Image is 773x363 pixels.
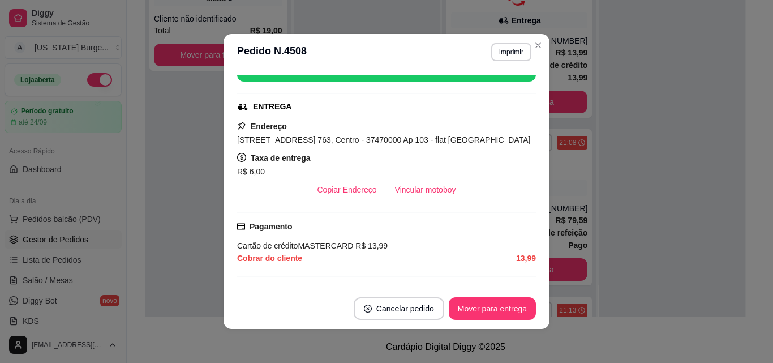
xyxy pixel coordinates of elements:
strong: Taxa de entrega [251,153,311,163]
div: ENTREGA [253,101,291,113]
h3: Pedido N. 4508 [237,43,307,61]
span: dollar [237,153,246,162]
strong: Endereço [251,122,287,131]
span: Cartão de crédito MASTERCARD [237,241,353,250]
span: pushpin [237,121,246,130]
strong: 13,99 [516,254,536,263]
strong: Pagamento [250,222,292,231]
button: Imprimir [491,43,531,61]
button: Vincular motoboy [386,178,465,201]
span: close-circle [364,305,372,313]
button: Copiar Endereço [308,178,386,201]
span: R$ 6,00 [237,167,265,176]
span: credit-card [237,223,245,230]
span: [STREET_ADDRESS] 763, Centro - 37470000 Ap 103 - flat [GEOGRAPHIC_DATA] [237,135,530,144]
span: Cobrar do cliente [237,252,302,264]
button: Mover para entrega [449,297,536,320]
button: close-circleCancelar pedido [354,297,444,320]
button: Close [529,36,547,54]
span: R$ 13,99 [353,241,388,250]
